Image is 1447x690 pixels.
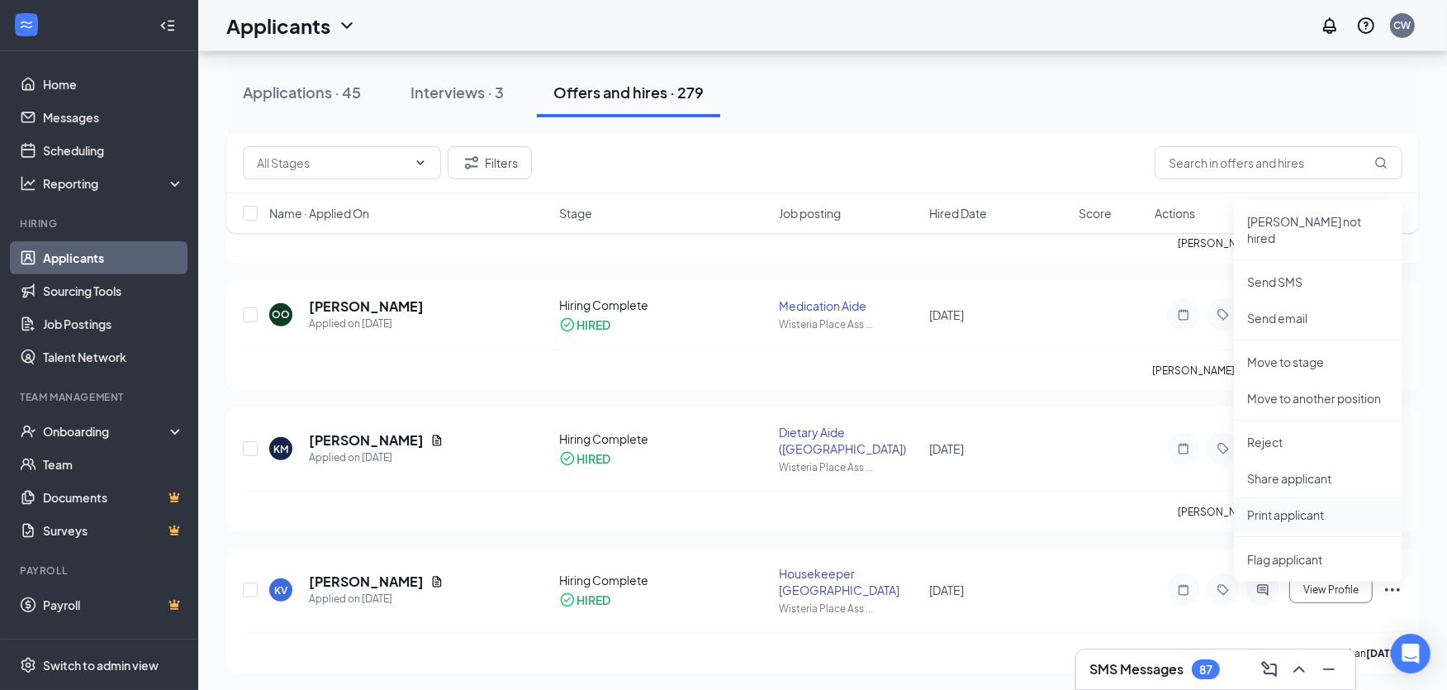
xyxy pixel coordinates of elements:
[1394,18,1411,32] div: CW
[243,82,361,102] div: Applications · 45
[309,573,424,591] h5: [PERSON_NAME]
[1079,205,1112,221] span: Score
[1356,16,1376,36] svg: QuestionInfo
[929,441,964,456] span: [DATE]
[448,146,532,179] button: Filter Filters
[43,307,184,340] a: Job Postings
[779,205,841,221] span: Job posting
[43,481,184,514] a: DocumentsCrown
[269,205,369,221] span: Name · Applied On
[1256,656,1283,683] button: ComposeMessage
[576,592,610,608] div: HIRED
[257,154,407,172] input: All Stages
[1286,656,1312,683] button: ChevronUp
[1213,308,1233,321] svg: Tag
[779,460,919,474] div: Wisteria Place Ass ...
[43,514,184,547] a: SurveysCrown
[309,591,444,607] div: Applied on [DATE]
[410,82,504,102] div: Interviews · 3
[559,205,592,221] span: Stage
[226,12,330,40] h1: Applicants
[462,153,482,173] svg: Filter
[1174,308,1193,321] svg: Note
[43,101,184,134] a: Messages
[929,583,964,597] span: [DATE]
[559,572,769,588] div: Hiring Complete
[559,431,769,447] div: Hiring Complete
[779,565,919,598] div: Housekeeper [GEOGRAPHIC_DATA]
[18,17,35,33] svg: WorkstreamLogo
[272,307,290,321] div: OO
[1391,634,1430,673] div: Open Intercom Messenger
[43,274,184,307] a: Sourcing Tools
[1155,205,1195,221] span: Actions
[1303,584,1359,596] span: View Profile
[1155,146,1402,179] input: Search in offers and hires
[559,297,769,313] div: Hiring Complete
[430,434,444,447] svg: Document
[1320,16,1340,36] svg: Notifications
[20,657,36,673] svg: Settings
[20,564,181,578] div: Payroll
[929,205,987,221] span: Hired Date
[309,450,444,466] div: Applied on [DATE]
[273,442,288,456] div: KM
[159,17,176,34] svg: Collapse
[929,307,964,322] span: [DATE]
[1174,583,1193,597] svg: Note
[20,423,36,440] svg: UserCheck
[1178,646,1402,660] p: [PERSON_NAME] has applied more than .
[779,602,919,616] div: Wisteria Place Ass ...
[1374,156,1388,169] svg: MagnifyingGlass
[576,450,610,467] div: HIRED
[1253,583,1273,597] svg: ActiveChat
[20,217,181,231] div: Hiring
[20,175,36,192] svg: Analysis
[309,316,424,332] div: Applied on [DATE]
[779,424,919,457] div: Dietary Aide ([GEOGRAPHIC_DATA])
[779,297,919,314] div: Medication Aide
[414,156,427,169] svg: ChevronDown
[20,390,181,404] div: Team Management
[274,583,287,597] div: KV
[553,82,704,102] div: Offers and hires · 279
[1366,647,1400,659] b: [DATE]
[309,297,424,316] h5: [PERSON_NAME]
[43,241,184,274] a: Applicants
[337,16,357,36] svg: ChevronDown
[43,423,170,440] div: Onboarding
[1316,656,1342,683] button: Minimize
[559,316,576,333] svg: CheckmarkCircle
[1213,442,1233,455] svg: Tag
[430,575,444,588] svg: Document
[43,588,184,621] a: PayrollCrown
[559,450,576,467] svg: CheckmarkCircle
[43,657,159,673] div: Switch to admin view
[1289,577,1373,603] button: View Profile
[43,340,184,374] a: Talent Network
[43,448,184,481] a: Team
[1289,659,1309,679] svg: ChevronUp
[1089,660,1184,678] h3: SMS Messages
[1383,580,1402,600] svg: Ellipses
[43,68,184,101] a: Home
[559,592,576,608] svg: CheckmarkCircle
[576,316,610,333] div: HIRED
[1199,663,1212,677] div: 87
[1152,364,1402,378] p: [PERSON_NAME] has applied more than .
[43,134,184,167] a: Scheduling
[1319,659,1339,679] svg: Minimize
[779,317,919,331] div: Wisteria Place Ass ...
[1260,659,1279,679] svg: ComposeMessage
[1178,505,1402,519] p: [PERSON_NAME] has applied more than .
[1174,442,1193,455] svg: Note
[1213,583,1233,597] svg: Tag
[309,431,424,450] h5: [PERSON_NAME]
[43,175,185,192] div: Reporting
